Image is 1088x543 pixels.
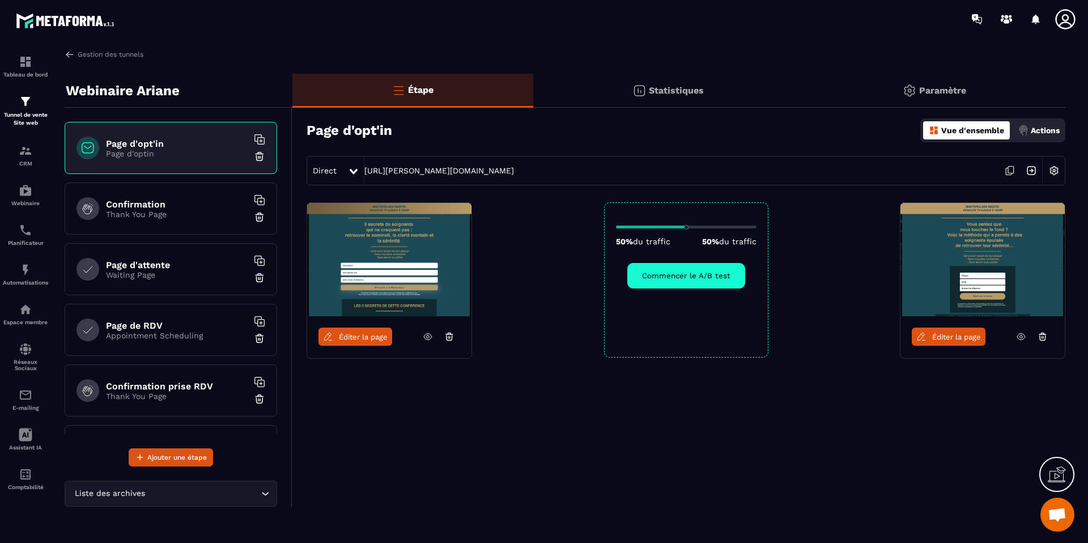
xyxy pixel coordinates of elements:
div: Search for option [65,481,277,507]
p: 50% [616,237,670,246]
img: accountant [19,468,32,481]
p: Appointment Scheduling [106,331,248,340]
img: scheduler [19,223,32,237]
img: trash [254,393,265,405]
p: Webinaire [3,200,48,206]
a: automationsautomationsAutomatisations [3,254,48,294]
h6: Page d'opt'in [106,138,248,149]
input: Search for option [147,487,258,500]
img: arrow [65,49,75,60]
a: formationformationTunnel de vente Site web [3,86,48,135]
a: accountantaccountantComptabilité [3,459,48,499]
a: social-networksocial-networkRéseaux Sociaux [3,334,48,380]
p: Thank You Page [106,210,248,219]
h6: Page de RDV [106,320,248,331]
span: Liste des archives [72,487,147,500]
img: formation [19,144,32,158]
p: Page d'optin [106,149,248,158]
p: 50% [702,237,756,246]
p: E-mailing [3,405,48,411]
img: social-network [19,342,32,356]
p: Espace membre [3,319,48,325]
a: emailemailE-mailing [3,380,48,419]
img: image [900,203,1065,316]
img: arrow-next.bcc2205e.svg [1021,160,1042,181]
a: automationsautomationsEspace membre [3,294,48,334]
img: logo [16,10,118,31]
span: Éditer la page [339,333,388,341]
p: Statistiques [649,85,704,96]
h3: Page d'opt'in [307,122,392,138]
a: Éditer la page [912,328,985,346]
p: Paramètre [919,85,966,96]
img: formation [19,95,32,108]
img: stats.20deebd0.svg [632,84,646,97]
img: dashboard-orange.40269519.svg [929,125,939,135]
img: trash [254,151,265,162]
p: Étape [408,84,433,95]
p: Thank You Page [106,392,248,401]
p: Assistant IA [3,444,48,451]
span: du traffic [719,237,756,246]
img: image [307,203,471,316]
img: bars-o.4a397970.svg [392,83,405,97]
p: Comptabilité [3,484,48,490]
p: Vue d'ensemble [941,126,1004,135]
a: Éditer la page [318,328,392,346]
h6: Confirmation prise RDV [106,381,248,392]
p: Waiting Page [106,270,248,279]
a: [URL][PERSON_NAME][DOMAIN_NAME] [364,166,514,175]
img: automations [19,263,32,277]
p: Automatisations [3,279,48,286]
img: trash [254,211,265,223]
span: Direct [313,166,337,175]
p: Tunnel de vente Site web [3,111,48,127]
a: automationsautomationsWebinaire [3,175,48,215]
p: Webinaire Ariane [66,79,180,102]
img: trash [254,333,265,344]
img: trash [254,272,265,283]
button: Commencer le A/B test [627,263,745,289]
p: Actions [1031,126,1060,135]
p: CRM [3,160,48,167]
span: Éditer la page [932,333,981,341]
p: Tableau de bord [3,71,48,78]
h6: Confirmation [106,199,248,210]
span: Ajouter une étape [147,452,207,463]
a: formationformationCRM [3,135,48,175]
div: Ouvrir le chat [1040,498,1074,532]
a: Assistant IA [3,419,48,459]
a: formationformationTableau de bord [3,46,48,86]
button: Ajouter une étape [129,448,213,466]
p: Réseaux Sociaux [3,359,48,371]
a: Gestion des tunnels [65,49,143,60]
img: automations [19,303,32,316]
img: automations [19,184,32,197]
img: email [19,388,32,402]
img: setting-w.858f3a88.svg [1043,160,1065,181]
span: du traffic [633,237,670,246]
img: formation [19,55,32,69]
a: schedulerschedulerPlanificateur [3,215,48,254]
img: setting-gr.5f69749f.svg [903,84,916,97]
h6: Page d'attente [106,260,248,270]
p: Planificateur [3,240,48,246]
img: actions.d6e523a2.png [1018,125,1028,135]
